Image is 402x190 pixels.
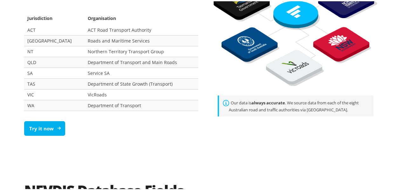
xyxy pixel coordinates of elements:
[85,88,198,99] td: VicRoads
[24,23,85,34] td: ACT
[24,66,85,77] td: SA
[24,99,85,109] td: WA
[24,120,65,135] a: Try it now
[85,10,198,23] th: Organisation
[24,77,85,88] td: TAS
[85,45,198,56] td: Northern Territory Transport Group
[24,45,85,56] td: NT
[85,34,198,45] td: Roads and Maritime Services
[218,94,373,115] div: Our data is . We source data from each of the eight Australian road and traffic authorities via [...
[24,34,85,45] td: [GEOGRAPHIC_DATA]
[85,77,198,88] td: Department of State Growth (Transport)
[85,66,198,77] td: Service SA
[24,56,85,66] td: QLD
[85,56,198,66] td: Department of Transport and Main Roads
[85,23,198,34] td: ACT Road Transport Authority
[24,10,85,23] th: Jurisdiction
[251,99,285,104] strong: always accurate
[85,99,198,109] td: Department of Transport
[24,88,85,99] td: VIC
